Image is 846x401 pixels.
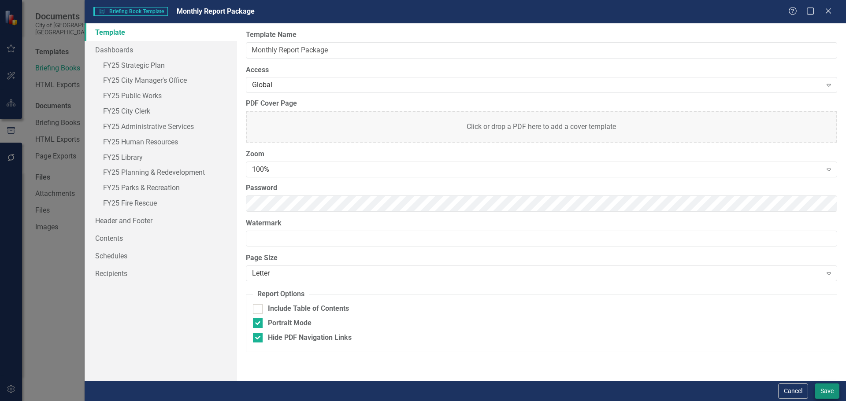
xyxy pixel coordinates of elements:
div: Include Table of Contents [268,304,349,314]
a: FY25 Parks & Recreation [85,181,237,196]
label: Access [246,65,837,75]
a: Recipients [85,265,237,282]
a: FY25 City Manager's Office [85,74,237,89]
label: PDF Cover Page [246,99,837,109]
a: FY25 Administrative Services [85,120,237,135]
a: Schedules [85,247,237,265]
div: Portrait Mode [268,318,312,328]
div: Hide PDF Navigation Links [268,333,352,343]
a: FY25 Public Works [85,89,237,104]
a: Contents [85,229,237,247]
button: Save [815,383,839,399]
label: Watermark [246,218,837,228]
a: Template [85,23,237,41]
a: FY25 Fire Rescue [85,196,237,212]
div: Letter [252,269,822,279]
label: Page Size [246,253,837,263]
div: Click or drop a PDF here to add a cover template [246,111,837,143]
label: Password [246,183,837,193]
label: Template Name [246,30,837,40]
label: Zoom [246,149,837,159]
button: Cancel [778,383,808,399]
a: FY25 City Clerk [85,104,237,120]
a: Dashboards [85,41,237,59]
a: FY25 Library [85,151,237,166]
span: Monthly Report Package [177,7,255,15]
a: FY25 Planning & Redevelopment [85,166,237,181]
a: FY25 Strategic Plan [85,59,237,74]
div: Global [252,80,822,90]
legend: Report Options [253,289,309,299]
span: Briefing Book Template [93,7,168,16]
a: FY25 Human Resources [85,135,237,151]
div: 100% [252,165,822,175]
a: Header and Footer [85,212,237,229]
